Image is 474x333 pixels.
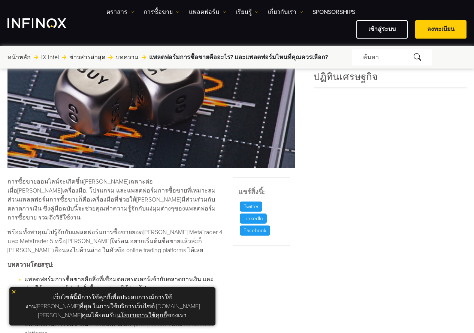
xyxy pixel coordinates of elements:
[41,53,59,62] a: IX Intel
[236,7,259,16] a: เรียนรู้
[69,53,105,62] a: ข่าวสารล่าสุด
[352,49,432,66] div: ค้นหา
[268,7,303,16] a: เกี่ยวกับเรา
[7,53,31,62] a: หน้าหลัก
[356,20,408,39] a: เข้าสู่ระบบ
[11,289,16,294] img: yellow close icon
[62,55,66,60] img: arrow-right
[238,187,290,197] h5: แชร์สิ่งนี้:
[106,7,134,16] a: ตราสาร
[415,20,467,39] a: ลงทะเบียน
[313,7,355,16] a: Sponsorships
[240,214,267,224] p: LinkedIn
[240,225,270,236] p: Facebook
[34,55,38,60] img: arrow-right
[144,7,179,16] a: การซื้อขาย
[240,202,262,212] p: Twitter
[189,7,226,16] a: แพลตฟอร์ม
[108,55,113,60] img: arrow-right
[24,275,216,293] li: แพลตฟอร์มการซื้อขายคือสิ่งที่เชื่อมต่อเทรดเดอร์เข้ากับตลาดการเงิน และช่วยให้เทรดเดอร์ส่งคำสั่งซื้...
[7,228,223,255] p: พร้อมทั้งพาคุณไปรู้จักกับแพลตฟอร์มการซื้อขายยอด[PERSON_NAME] MetaTrader 4 และ MetaTrader 5 หรือ[P...
[116,53,139,62] a: บทความ
[13,291,212,322] p: เว็บไซต์นี้มีการใช้คุกกี้เพื่อประสบการณ์การใช้งาน[PERSON_NAME]ที่สุด ในการใช้บริการเว็บไซต์ [DOMA...
[7,261,53,269] strong: บทความโดยสรุป:
[7,18,84,28] a: INFINOX Logo
[149,53,328,62] span: แพลตฟอร์มการซื้อขายคืออะไร? และแพลตฟอร์มไหนที่คุณควรเลือก?
[238,225,272,236] a: Facebook
[238,214,268,224] a: LinkedIn
[238,202,264,212] a: Twitter
[117,312,167,319] a: นโยบายการใช้คุกกี้
[142,55,146,60] img: arrow-right
[7,177,223,222] p: การซื้อขายออนไลน์จะเกิดขึ้น[PERSON_NAME]เฉพาะต่อเมื่อ[PERSON_NAME]เครื่องมือ, โปรแกรม และแพลตฟอร์...
[314,70,467,87] h4: ปฏิทินเศรษฐกิจ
